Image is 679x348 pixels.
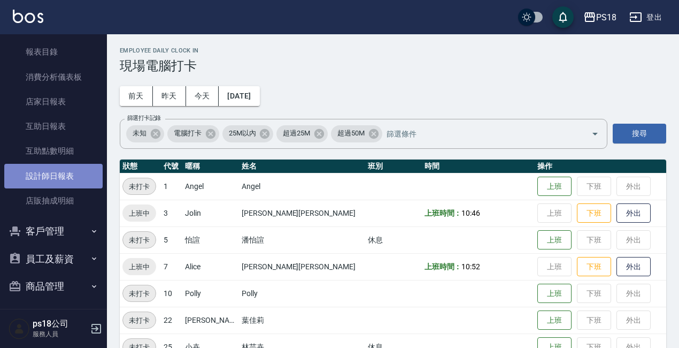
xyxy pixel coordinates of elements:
td: Polly [239,280,365,307]
span: 上班中 [122,208,156,219]
span: 超過25M [276,128,317,139]
button: 員工及薪資 [4,245,103,273]
td: 潘怡諠 [239,226,365,253]
p: 服務人員 [33,329,87,339]
span: 超過50M [331,128,371,139]
button: 上班 [537,284,572,304]
td: Jolin [182,200,239,226]
td: 葉佳莉 [239,307,365,334]
td: 7 [161,253,182,280]
td: Polly [182,280,239,307]
div: 25M以內 [222,125,274,142]
a: 互助日報表 [4,114,103,139]
b: 上班時間： [425,262,462,271]
span: 未打卡 [123,181,156,192]
img: Person [9,318,30,339]
button: 外出 [616,257,651,277]
td: Alice [182,253,239,280]
span: 電腦打卡 [167,128,208,139]
button: 上班 [537,311,572,330]
td: 休息 [365,226,422,253]
button: 登出 [625,7,666,27]
td: 22 [161,307,182,334]
img: Logo [13,10,43,23]
span: 25M以內 [222,128,263,139]
td: [PERSON_NAME] [182,307,239,334]
th: 班別 [365,160,422,173]
a: 店販抽成明細 [4,188,103,213]
span: 10:46 [461,209,480,217]
input: 篩選條件 [384,124,573,143]
button: 客戶管理 [4,217,103,245]
a: 報表目錄 [4,40,103,64]
button: 上班 [537,177,572,196]
th: 暱稱 [182,160,239,173]
td: 3 [161,200,182,226]
button: 商品管理 [4,273,103,300]
h3: 現場電腦打卡 [120,58,666,73]
td: 1 [161,173,182,200]
a: 互助點數明細 [4,139,103,163]
button: 外出 [616,203,651,223]
a: 店家日報表 [4,89,103,114]
th: 時間 [422,160,535,173]
button: 上班 [537,230,572,250]
button: save [552,6,574,28]
th: 代號 [161,160,182,173]
button: Open [587,125,604,142]
div: 未知 [126,125,164,142]
button: 昨天 [153,86,186,106]
b: 上班時間： [425,209,462,217]
a: 消費分析儀表板 [4,65,103,89]
button: 下班 [577,257,611,277]
div: 電腦打卡 [167,125,219,142]
div: PS18 [596,11,616,24]
span: 未打卡 [123,315,156,326]
button: [DATE] [219,86,259,106]
span: 未打卡 [123,234,156,246]
span: 未打卡 [123,288,156,299]
td: Angel [239,173,365,200]
td: Angel [182,173,239,200]
td: [PERSON_NAME][PERSON_NAME] [239,200,365,226]
span: 10:52 [461,262,480,271]
span: 上班中 [122,261,156,273]
button: 搜尋 [613,124,666,143]
td: 怡諠 [182,226,239,253]
td: 5 [161,226,182,253]
div: 超過50M [331,125,382,142]
th: 姓名 [239,160,365,173]
td: [PERSON_NAME][PERSON_NAME] [239,253,365,280]
button: 今天 [186,86,219,106]
a: 設計師日報表 [4,164,103,188]
span: 未知 [126,128,153,139]
button: PS18 [579,6,621,28]
th: 狀態 [120,160,161,173]
button: 下班 [577,203,611,223]
td: 10 [161,280,182,307]
h5: ps18公司 [33,319,87,329]
button: 前天 [120,86,153,106]
h2: Employee Daily Clock In [120,47,666,54]
th: 操作 [535,160,666,173]
label: 篩選打卡記錄 [127,114,161,122]
div: 超過25M [276,125,328,142]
